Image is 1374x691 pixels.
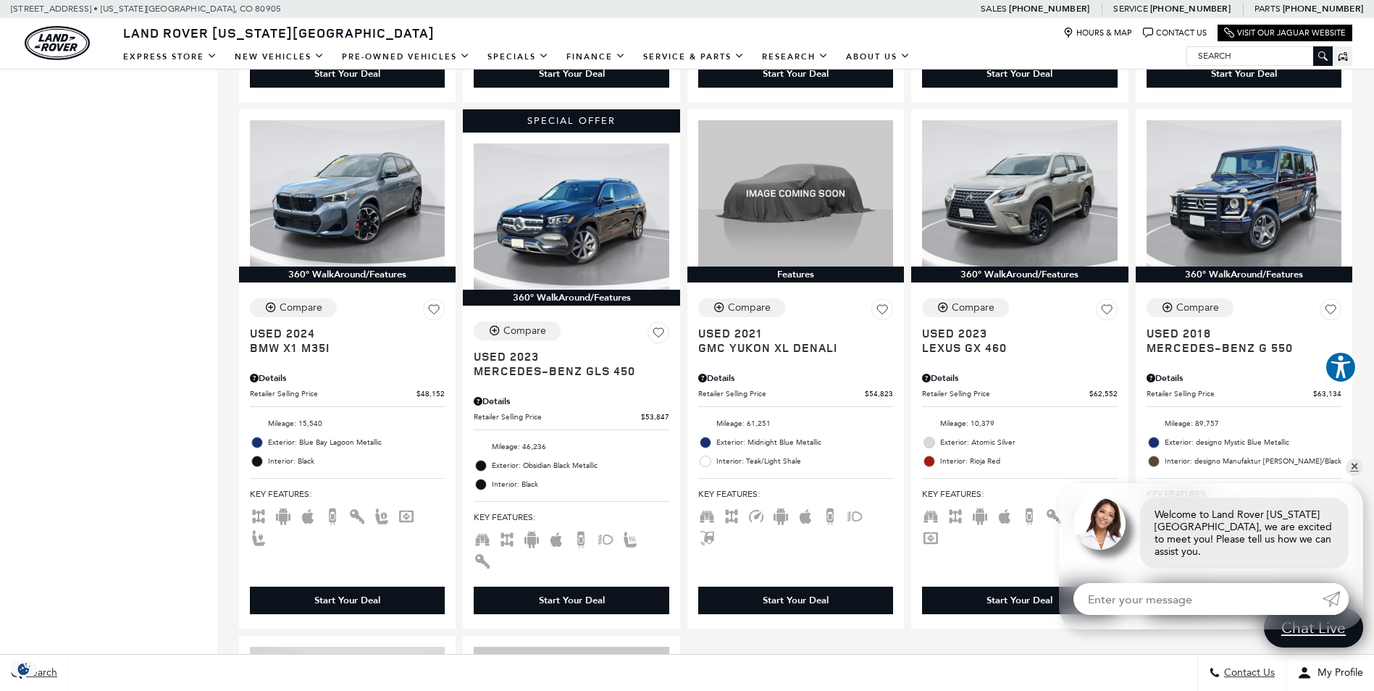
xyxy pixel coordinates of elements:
[922,388,1117,399] a: Retailer Selling Price $62,552
[1147,372,1341,385] div: Pricing Details - Mercedes-Benz G 550
[474,322,561,340] button: Compare Vehicle
[7,661,41,677] section: Click to Open Cookie Consent Modal
[597,533,614,543] span: Fog Lights
[226,44,333,70] a: New Vehicles
[250,587,445,614] div: Start Your Deal
[1325,351,1357,386] aside: Accessibility Help Desk
[250,340,434,355] span: BMW X1 M35i
[1096,298,1118,326] button: Save Vehicle
[474,60,669,88] div: Start Your Deal
[474,533,491,543] span: Third Row Seats
[821,510,839,520] span: Backup Camera
[474,437,669,456] li: Mileage: 46,236
[423,298,445,326] button: Save Vehicle
[753,44,837,70] a: Research
[728,301,771,314] div: Compare
[922,326,1117,355] a: Used 2023Lexus GX 460
[911,267,1128,282] div: 360° WalkAround/Features
[1320,298,1341,326] button: Save Vehicle
[698,326,893,355] a: Used 2021GMC Yukon XL Denali
[250,414,445,433] li: Mileage: 15,540
[474,349,658,364] span: Used 2023
[1147,120,1341,267] img: 2018 Mercedes-Benz G-Class G 550
[698,340,882,355] span: GMC Yukon XL Denali
[747,510,765,520] span: Adaptive Cruise Control
[797,510,814,520] span: Apple Car-Play
[698,60,893,88] div: Start Your Deal
[698,326,882,340] span: Used 2021
[474,364,658,378] span: Mercedes-Benz GLS 450
[250,372,445,385] div: Pricing Details - BMW X1 M35i
[846,510,863,520] span: Fog Lights
[275,510,292,520] span: Android Auto
[1220,667,1275,679] span: Contact Us
[114,44,919,70] nav: Main Navigation
[1045,510,1063,520] span: Keyless Entry
[922,532,939,542] span: Navigation Sys
[479,44,558,70] a: Specials
[280,301,322,314] div: Compare
[474,555,491,565] span: Keyless Entry
[398,510,415,520] span: Navigation Sys
[1254,4,1281,14] span: Parts
[1136,267,1352,282] div: 360° WalkAround/Features
[922,587,1117,614] div: Start Your Deal
[268,435,445,450] span: Exterior: Blue Bay Lagoon Metallic
[723,510,740,520] span: AWD
[1325,351,1357,383] button: Explore your accessibility options
[922,372,1117,385] div: Pricing Details - Lexus GX 460
[922,60,1117,88] div: Start Your Deal
[621,533,639,543] span: Heated Seats
[250,388,416,399] span: Retailer Selling Price
[25,26,90,60] a: land-rover
[940,435,1117,450] span: Exterior: Atomic Silver
[1313,388,1341,399] span: $63,134
[1147,326,1341,355] a: Used 2018Mercedes-Benz G 550
[1147,414,1341,433] li: Mileage: 89,757
[492,477,669,492] span: Interior: Black
[474,349,669,378] a: Used 2023Mercedes-Benz GLS 450
[250,120,445,267] img: 2024 BMW X1 M35i
[250,326,445,355] a: Used 2024BMW X1 M35i
[314,594,380,607] div: Start Your Deal
[1021,510,1038,520] span: Backup Camera
[463,290,679,306] div: 360° WalkAround/Features
[314,67,380,80] div: Start Your Deal
[1147,340,1331,355] span: Mercedes-Benz G 550
[548,533,565,543] span: Apple Car-Play
[1224,28,1346,38] a: Visit Our Jaguar Website
[698,414,893,433] li: Mileage: 61,251
[772,510,789,520] span: Android Auto
[716,435,893,450] span: Exterior: Midnight Blue Metallic
[698,486,893,502] span: Key Features :
[981,4,1007,14] span: Sales
[239,267,456,282] div: 360° WalkAround/Features
[250,298,337,317] button: Compare Vehicle
[922,388,1089,399] span: Retailer Selling Price
[474,587,669,614] div: Start Your Deal
[922,298,1009,317] button: Compare Vehicle
[837,44,919,70] a: About Us
[698,298,785,317] button: Compare Vehicle
[268,454,445,469] span: Interior: Black
[498,533,516,543] span: AWD
[474,509,669,525] span: Key Features :
[922,414,1117,433] li: Mileage: 10,379
[114,44,226,70] a: EXPRESS STORE
[940,454,1117,469] span: Interior: Rioja Red
[922,326,1106,340] span: Used 2023
[1140,498,1349,569] div: Welcome to Land Rover [US_STATE][GEOGRAPHIC_DATA], we are excited to meet you! Please tell us how...
[250,532,267,542] span: Power Seats
[986,594,1052,607] div: Start Your Deal
[865,388,893,399] span: $54,823
[1073,583,1323,615] input: Enter your message
[250,60,445,88] div: Start Your Deal
[698,587,893,614] div: Start Your Deal
[698,510,716,520] span: Third Row Seats
[1147,60,1341,88] div: Start Your Deal
[1147,298,1233,317] button: Compare Vehicle
[539,594,605,607] div: Start Your Deal
[250,510,267,520] span: AWD
[996,510,1013,520] span: Apple Car-Play
[922,120,1117,267] img: 2023 Lexus GX 460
